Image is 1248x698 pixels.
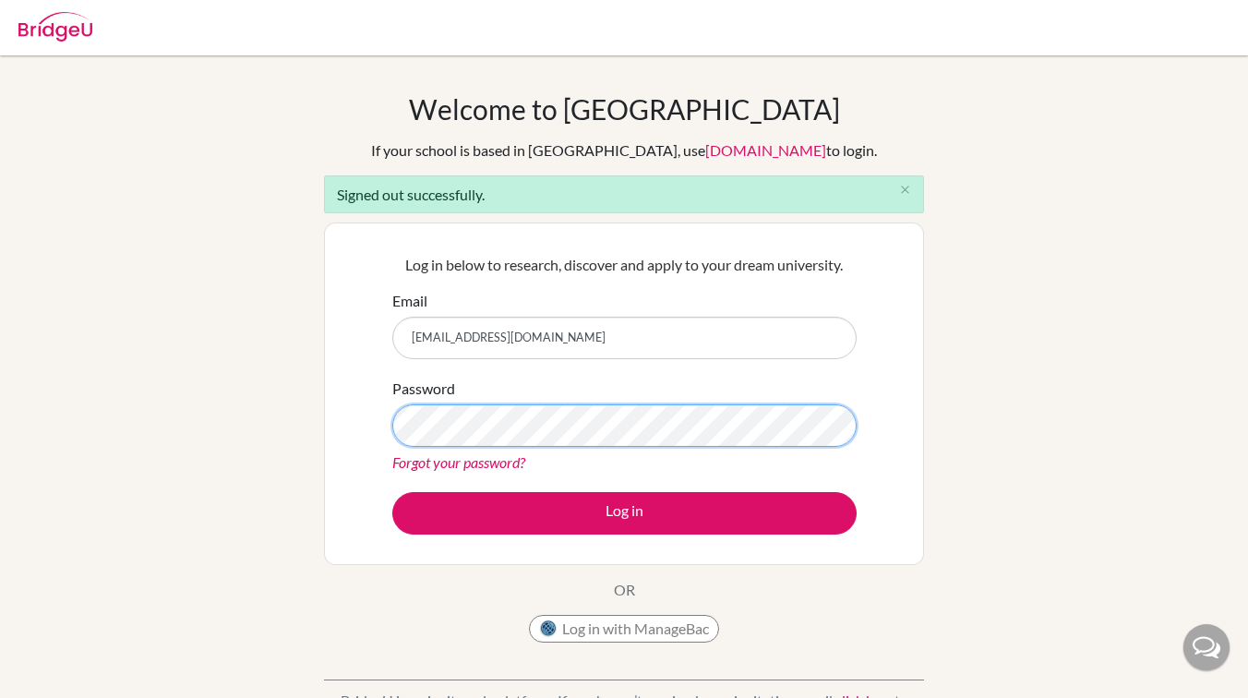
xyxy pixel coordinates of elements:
a: Forgot your password? [392,453,525,471]
label: Password [392,378,455,400]
p: OR [614,579,635,601]
div: If your school is based in [GEOGRAPHIC_DATA], use to login. [371,139,877,162]
button: Log in [392,492,857,535]
div: Signed out successfully. [324,175,924,213]
button: Log in with ManageBac [529,615,719,643]
h1: Welcome to [GEOGRAPHIC_DATA] [409,92,840,126]
a: [DOMAIN_NAME] [705,141,826,159]
button: Close [886,176,923,204]
img: Bridge-U [18,12,92,42]
span: Help [42,13,80,30]
label: Email [392,290,427,312]
i: close [898,183,912,197]
p: Log in below to research, discover and apply to your dream university. [392,254,857,276]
